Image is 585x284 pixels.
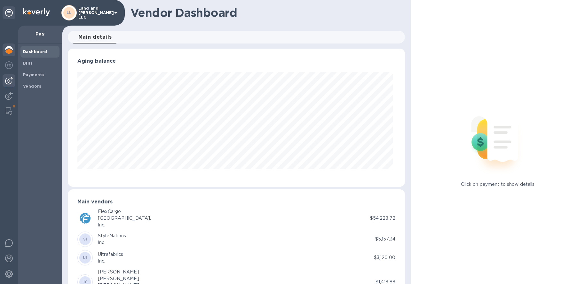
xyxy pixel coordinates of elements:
b: Dashboard [23,49,47,54]
b: SI [83,237,87,241]
div: Unpin categories [3,6,15,19]
p: $54,228.72 [370,215,395,222]
b: Bills [23,61,33,66]
b: Payments [23,72,44,77]
div: [PERSON_NAME] [98,275,139,282]
p: Lang and [PERSON_NAME] LLC [78,6,110,20]
p: Pay [23,31,57,37]
div: Inc. [98,222,151,228]
div: [GEOGRAPHIC_DATA], [98,215,151,222]
div: Inc [98,239,126,246]
b: LL [67,10,72,15]
div: StyleNations [98,233,126,239]
div: FlexCargo [98,208,151,215]
b: Vendors [23,84,42,89]
h3: Main vendors [77,199,395,205]
img: Logo [23,8,50,16]
div: Ultrafabrics [98,251,123,258]
span: Main details [78,33,112,42]
div: Inc. [98,258,123,264]
h1: Vendor Dashboard [130,6,400,20]
p: Click on payment to show details [461,181,534,188]
img: Foreign exchange [5,61,13,69]
h3: Aging balance [77,58,395,64]
p: $5,157.34 [375,236,395,242]
b: UI [83,255,87,260]
p: $3,120.00 [374,254,395,261]
div: [PERSON_NAME] [98,269,139,275]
